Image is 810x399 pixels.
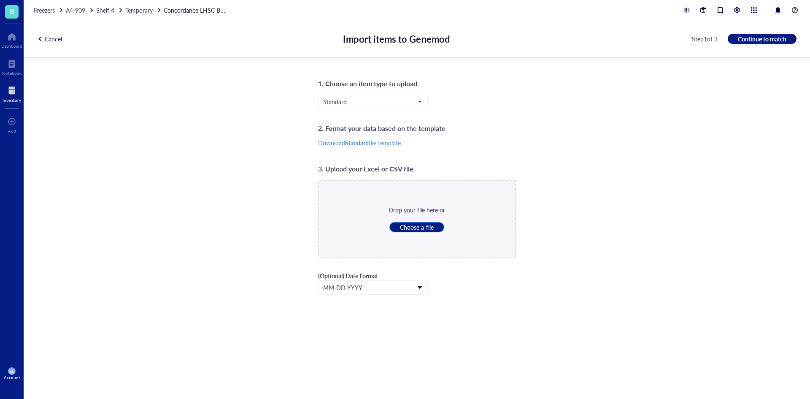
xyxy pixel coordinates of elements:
a: Inventory [3,84,21,103]
span: A4-909 [66,6,85,14]
div: 3. Upload your Excel or CSV file [318,163,516,175]
span: Temporary [125,6,153,14]
b: Standard [345,138,369,147]
div: 1. Choose an item type to upload [318,78,516,90]
a: Dashboard [1,30,22,49]
button: Choose a file [389,222,444,232]
span: B [10,5,14,16]
a: Concordance LHSC Box #8 [164,5,227,15]
div: Add [8,128,16,133]
span: MM-DD-YYYY [323,284,421,291]
span: Download file template [318,139,401,147]
div: Inventory [3,98,21,103]
span: Standard [323,98,421,106]
button: DownloadStandardfile template [316,138,402,148]
span: Choose a file [400,223,433,231]
div: Dashboard [1,43,22,49]
div: Account [4,375,20,380]
a: A4-909 [66,5,94,15]
a: Shelf 4Temporary [96,5,162,15]
div: Notebook [2,71,22,76]
div: 2. Format your data based on the template [318,122,516,134]
div: (Optional) Date Format [318,271,428,280]
span: Continue to match [738,35,786,43]
div: Cancel [37,35,62,43]
span: Freezers [34,6,55,14]
button: Continue to match [728,34,796,44]
div: Step 1 of 3 [692,34,718,43]
span: LL [10,369,14,374]
span: Shelf 4 [96,6,114,14]
div: Import items to Genemod [343,32,450,46]
a: Notebook [2,57,22,76]
a: Freezers [34,5,64,15]
div: Drop your file here or [389,205,445,214]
